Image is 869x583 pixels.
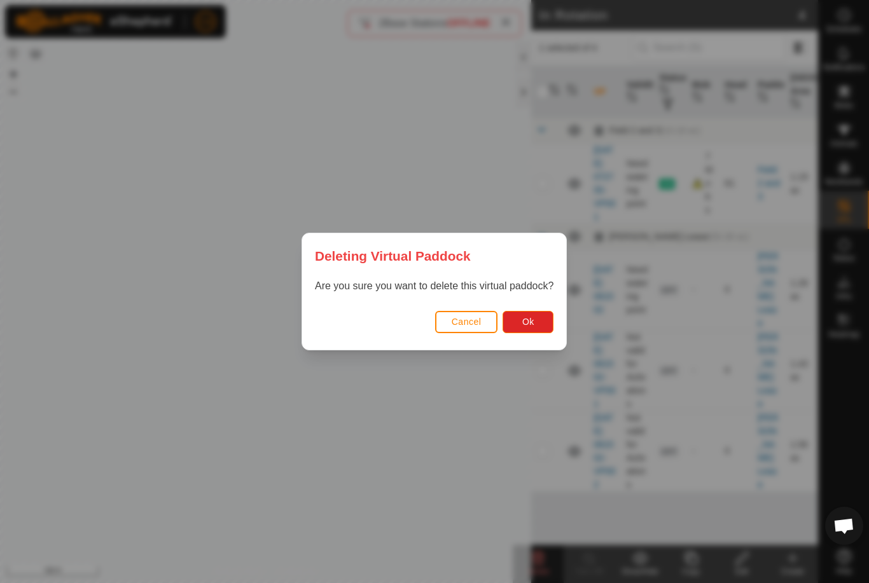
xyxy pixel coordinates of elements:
button: Cancel [435,311,498,333]
p: Are you sure you want to delete this virtual paddock? [315,278,553,294]
span: Ok [522,317,534,327]
span: Cancel [452,317,482,327]
button: Ok [503,311,554,333]
span: Deleting Virtual Paddock [315,246,471,266]
div: Open chat [825,507,863,545]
